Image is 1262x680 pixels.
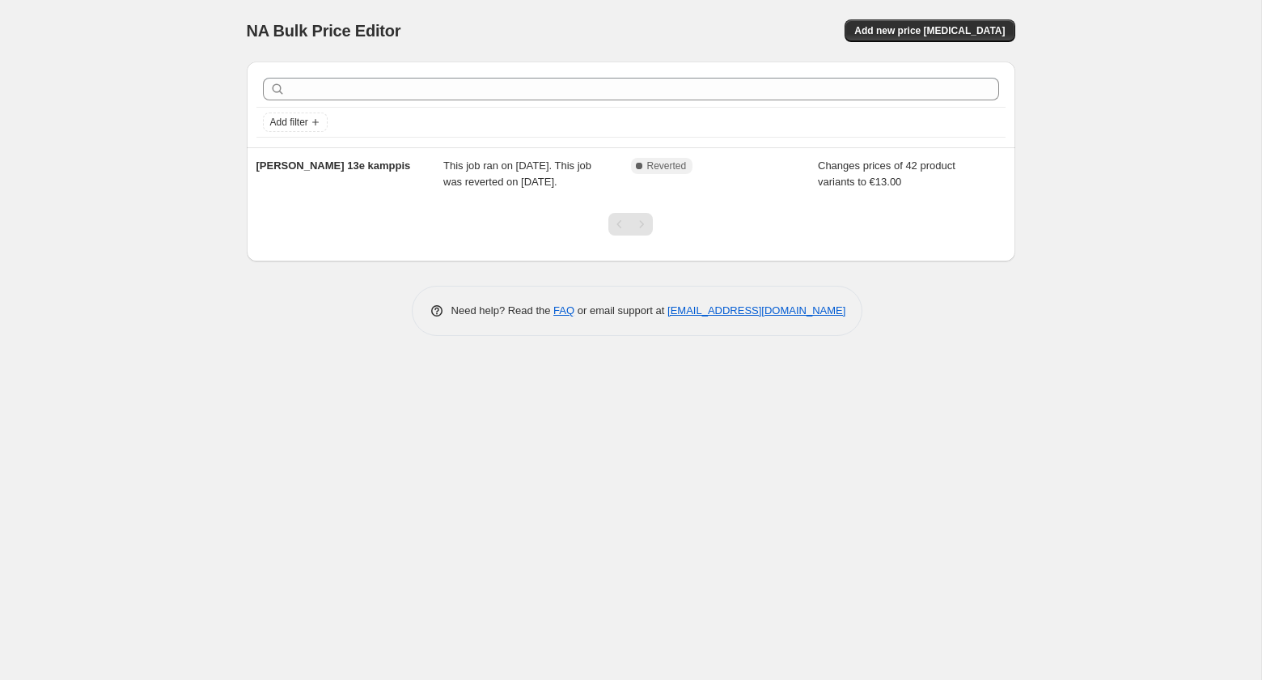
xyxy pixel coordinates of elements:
span: Changes prices of 42 product variants to €13.00 [818,159,955,188]
button: Add filter [263,113,328,132]
a: FAQ [553,304,574,317]
span: This job ran on [DATE]. This job was reverted on [DATE]. [443,159,591,188]
span: Reverted [647,159,687,172]
a: [EMAIL_ADDRESS][DOMAIN_NAME] [667,304,845,317]
span: Need help? Read the [451,304,554,317]
button: Add new price [MEDICAL_DATA] [845,19,1014,42]
span: or email support at [574,304,667,317]
nav: Pagination [608,213,653,236]
span: NA Bulk Price Editor [247,22,401,40]
span: Add new price [MEDICAL_DATA] [854,24,1005,37]
span: [PERSON_NAME] 13e kamppis [256,159,411,172]
span: Add filter [270,116,308,129]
